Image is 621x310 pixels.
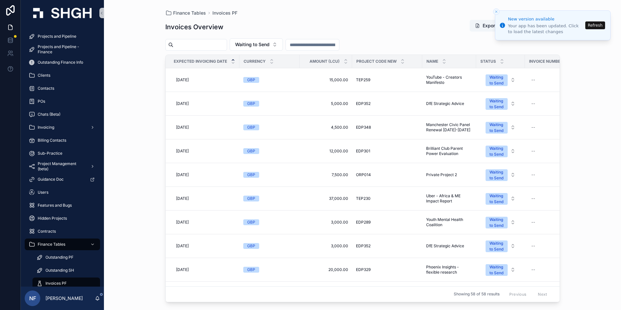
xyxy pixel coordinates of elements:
[356,220,371,225] span: EDP289
[480,59,496,64] span: Status
[38,34,76,39] span: Projects and Pipeline
[529,146,571,156] a: --
[356,125,418,130] a: EDP348
[489,98,504,110] div: Waiting to Send
[38,151,62,156] span: Sub-Practice
[480,142,521,160] button: Select Button
[356,101,371,106] span: EDP352
[480,284,521,303] a: Select Button
[489,217,504,228] div: Waiting to Send
[176,267,189,272] span: [DATE]
[489,169,504,181] div: Waiting to Send
[243,267,296,273] a: GBP
[531,77,535,83] div: --
[38,125,54,130] span: Invoicing
[243,243,296,249] a: GBP
[25,31,100,42] a: Projects and Pipeline
[38,60,83,65] span: Outstanding Finance Info
[45,268,74,273] span: Outstanding SH
[529,193,571,204] a: --
[32,265,100,276] a: Outstanding SH
[426,75,472,85] a: YouTube - Creators Manifesto
[489,264,504,276] div: Waiting to Send
[25,161,100,172] a: Project Management (beta)
[356,77,418,83] a: TEP259
[356,172,371,177] span: ORP014
[25,200,100,211] a: Features and Bugs
[426,193,472,204] a: Uber - Africa & ME Impact Report
[480,261,521,279] a: Select Button
[235,41,270,48] span: Waiting to Send
[426,146,472,156] a: Brilliant Club Parent Power Evaluation
[45,255,73,260] span: Outstanding PF
[480,237,521,255] button: Select Button
[480,95,521,113] a: Select Button
[531,101,535,106] div: --
[480,190,521,207] button: Select Button
[25,226,100,237] a: Contracts
[176,101,189,106] span: [DATE]
[480,119,521,136] button: Select Button
[38,242,65,247] span: Finance Tables
[38,86,54,91] span: Contacts
[176,172,189,177] span: [DATE]
[304,267,348,272] a: 20,000.00
[38,216,67,221] span: Hidden Projects
[529,265,571,275] a: --
[33,8,92,18] img: App logo
[531,243,535,249] div: --
[489,74,504,86] div: Waiting to Send
[304,149,348,154] a: 12,000.00
[176,196,189,201] span: [DATE]
[32,278,100,289] a: Invoices PF
[176,149,189,154] span: [DATE]
[45,281,67,286] span: Invoices PF
[529,122,571,133] a: --
[470,20,502,32] button: Export
[173,98,235,109] a: [DATE]
[529,217,571,227] a: --
[531,220,535,225] div: --
[38,112,60,117] span: Chats (Beta)
[243,101,296,107] a: GBP
[38,203,72,208] span: Features and Bugs
[426,217,472,227] a: Youth Mental Health Coalition
[489,122,504,134] div: Waiting to Send
[244,59,266,64] span: Currency
[173,10,206,16] span: Finance Tables
[480,71,521,89] button: Select Button
[304,172,348,177] a: 7,500.00
[25,148,100,159] a: Sub-Practice
[173,193,235,204] a: [DATE]
[356,101,418,106] a: EDP352
[304,125,348,130] a: 4,500.00
[304,243,348,249] a: 3,000.00
[173,75,235,85] a: [DATE]
[38,99,45,104] span: POs
[480,285,521,302] button: Select Button
[25,57,100,68] a: Outstanding Finance Info
[356,172,418,177] a: ORP014
[426,101,472,106] a: DfE Strategic Advice
[247,77,255,83] div: GBP
[304,196,348,201] a: 37,000.00
[426,172,472,177] a: Private Project 2
[356,149,370,154] span: EDP301
[38,73,50,78] span: Clients
[529,98,571,109] a: --
[247,124,255,130] div: GBP
[356,196,371,201] span: TEP230
[25,135,100,146] a: Billing Contacts
[493,8,500,15] button: Close toast
[356,267,418,272] a: EDP329
[304,77,348,83] a: 15,000.00
[247,172,255,178] div: GBP
[454,292,500,297] span: Showing 58 of 58 results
